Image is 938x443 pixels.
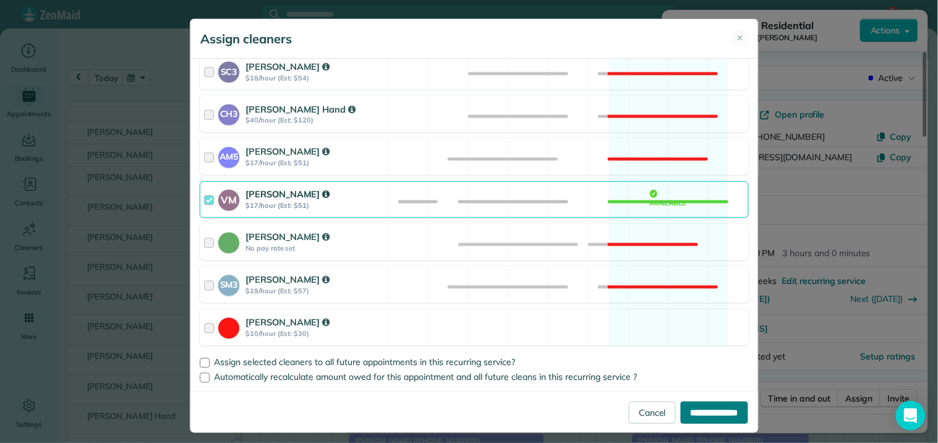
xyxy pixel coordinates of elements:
[737,32,744,45] span: ✕
[245,287,384,296] strong: $19/hour (Est: $57)
[629,402,676,424] a: Cancel
[245,159,384,168] strong: $17/hour (Est: $51)
[245,146,330,158] strong: [PERSON_NAME]
[245,74,384,82] strong: $18/hour (Est: $54)
[245,116,384,125] strong: $40/hour (Est: $120)
[245,231,330,243] strong: [PERSON_NAME]
[245,244,384,253] strong: No pay rate set
[245,202,384,210] strong: $17/hour (Est: $51)
[214,357,515,368] span: Assign selected cleaners to all future appointments in this recurring service?
[214,372,637,383] span: Automatically recalculate amount owed for this appointment and all future cleans in this recurrin...
[245,61,330,72] strong: [PERSON_NAME]
[245,103,356,115] strong: [PERSON_NAME] Hand
[245,330,384,338] strong: $10/hour (Est: $30)
[218,105,239,121] strong: CH3
[896,401,926,431] div: Open Intercom Messenger
[218,190,239,208] strong: VM
[200,30,292,48] h5: Assign cleaners
[218,62,239,79] strong: SC3
[218,275,239,292] strong: SM3
[245,189,330,200] strong: [PERSON_NAME]
[218,147,239,164] strong: AM5
[245,274,330,286] strong: [PERSON_NAME]
[245,317,330,329] strong: [PERSON_NAME]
